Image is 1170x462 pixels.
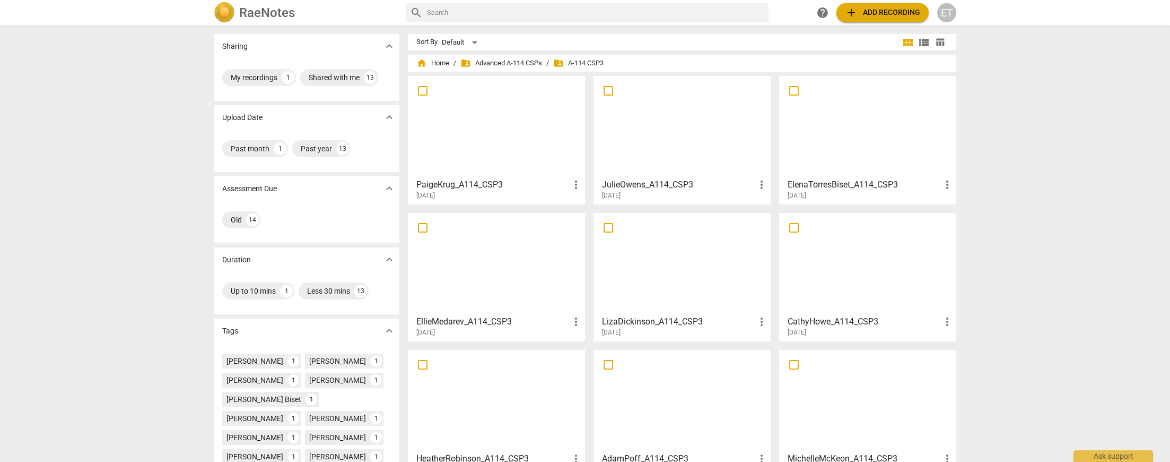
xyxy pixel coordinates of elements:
[941,315,954,328] span: more_vert
[788,191,806,200] span: [DATE]
[231,215,242,225] div: Old
[287,355,299,367] div: 1
[222,183,277,194] p: Assessment Due
[416,315,570,328] h3: EllieMedarev_A114_CSP3
[246,213,259,226] div: 14
[354,285,367,297] div: 13
[941,178,954,191] span: more_vert
[287,413,299,424] div: 1
[214,2,235,23] img: Logo
[416,191,435,200] span: [DATE]
[935,37,945,47] span: table_chart
[937,3,956,22] button: ET
[570,178,582,191] span: more_vert
[427,4,764,21] input: Search
[222,326,238,337] p: Tags
[381,252,397,268] button: Show more
[602,178,755,191] h3: JulieOwens_A114_CSP3
[287,374,299,386] div: 1
[546,59,549,67] span: /
[570,315,582,328] span: more_vert
[309,375,366,386] div: [PERSON_NAME]
[309,413,366,424] div: [PERSON_NAME]
[442,34,481,51] div: Default
[932,35,948,50] button: Table view
[381,181,397,196] button: Show more
[370,355,382,367] div: 1
[222,41,248,52] p: Sharing
[597,217,767,337] a: LizaDickinson_A114_CSP3[DATE]
[412,217,581,337] a: EllieMedarev_A114_CSP3[DATE]
[226,375,283,386] div: [PERSON_NAME]
[836,3,929,22] button: Upload
[226,432,283,443] div: [PERSON_NAME]
[336,142,349,155] div: 13
[226,356,283,366] div: [PERSON_NAME]
[813,3,832,22] a: Help
[788,328,806,337] span: [DATE]
[231,286,276,296] div: Up to 10 mins
[602,191,621,200] span: [DATE]
[282,71,294,84] div: 1
[301,143,332,154] div: Past year
[231,72,277,83] div: My recordings
[845,6,858,19] span: add
[416,58,449,69] span: Home
[370,413,382,424] div: 1
[305,393,317,405] div: 1
[755,315,768,328] span: more_vert
[383,182,396,195] span: expand_more
[381,323,397,339] button: Show more
[783,217,953,337] a: CathyHowe_A114_CSP3[DATE]
[287,432,299,443] div: 1
[416,178,570,191] h3: PaigeKrug_A114_CSP3
[783,80,953,200] a: ElenaTorresBiset_A114_CSP3[DATE]
[460,58,542,69] span: Advanced A-114 CSPs
[370,374,382,386] div: 1
[383,253,396,266] span: expand_more
[916,35,932,50] button: List view
[453,59,456,67] span: /
[364,71,377,84] div: 13
[553,58,604,69] span: A-114 CSP3
[816,6,829,19] span: help
[309,451,366,462] div: [PERSON_NAME]
[214,2,397,23] a: LogoRaeNotes
[416,328,435,337] span: [DATE]
[309,432,366,443] div: [PERSON_NAME]
[381,109,397,125] button: Show more
[597,80,767,200] a: JulieOwens_A114_CSP3[DATE]
[918,36,930,49] span: view_list
[602,328,621,337] span: [DATE]
[788,315,941,328] h3: CathyHowe_A114_CSP3
[602,315,755,328] h3: LizaDickinson_A114_CSP3
[231,143,269,154] div: Past month
[381,38,397,54] button: Show more
[222,254,251,266] p: Duration
[416,38,438,46] div: Sort By
[460,58,471,69] span: folder_shared
[1073,450,1153,462] div: Ask support
[410,6,423,19] span: search
[412,80,581,200] a: PaigeKrug_A114_CSP3[DATE]
[788,178,941,191] h3: ElenaTorresBiset_A114_CSP3
[370,432,382,443] div: 1
[222,112,263,123] p: Upload Date
[239,5,295,20] h2: RaeNotes
[274,142,286,155] div: 1
[416,58,427,69] span: home
[280,285,293,297] div: 1
[900,35,916,50] button: Tile view
[845,6,920,19] span: Add recording
[226,394,301,405] div: [PERSON_NAME] Biset
[383,111,396,124] span: expand_more
[307,286,350,296] div: Less 30 mins
[309,72,360,83] div: Shared with me
[755,178,768,191] span: more_vert
[383,40,396,53] span: expand_more
[226,451,283,462] div: [PERSON_NAME]
[902,36,914,49] span: view_module
[309,356,366,366] div: [PERSON_NAME]
[553,58,564,69] span: folder_shared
